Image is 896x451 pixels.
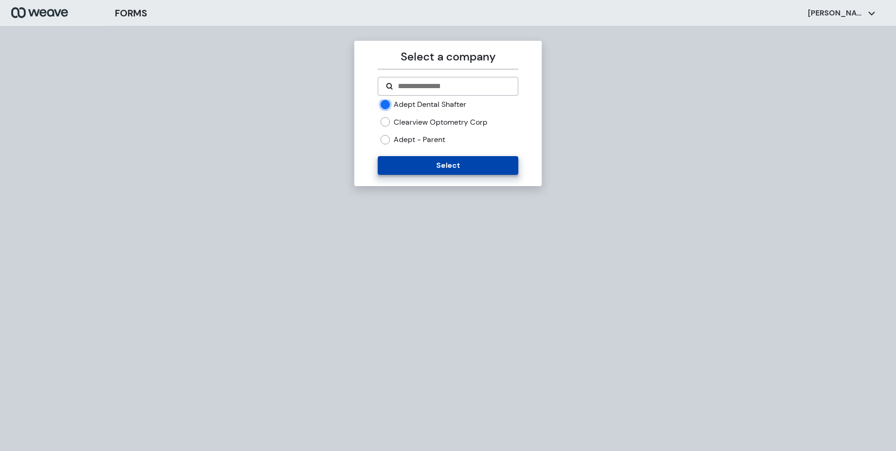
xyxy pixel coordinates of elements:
h3: FORMS [115,6,147,20]
button: Select [378,156,518,175]
label: Adept Dental Shafter [394,99,466,110]
p: [PERSON_NAME] [808,8,864,18]
label: Adept - Parent [394,135,445,145]
input: Search [397,81,510,92]
label: Clearview Optometry Corp [394,117,487,128]
p: Select a company [378,48,518,65]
